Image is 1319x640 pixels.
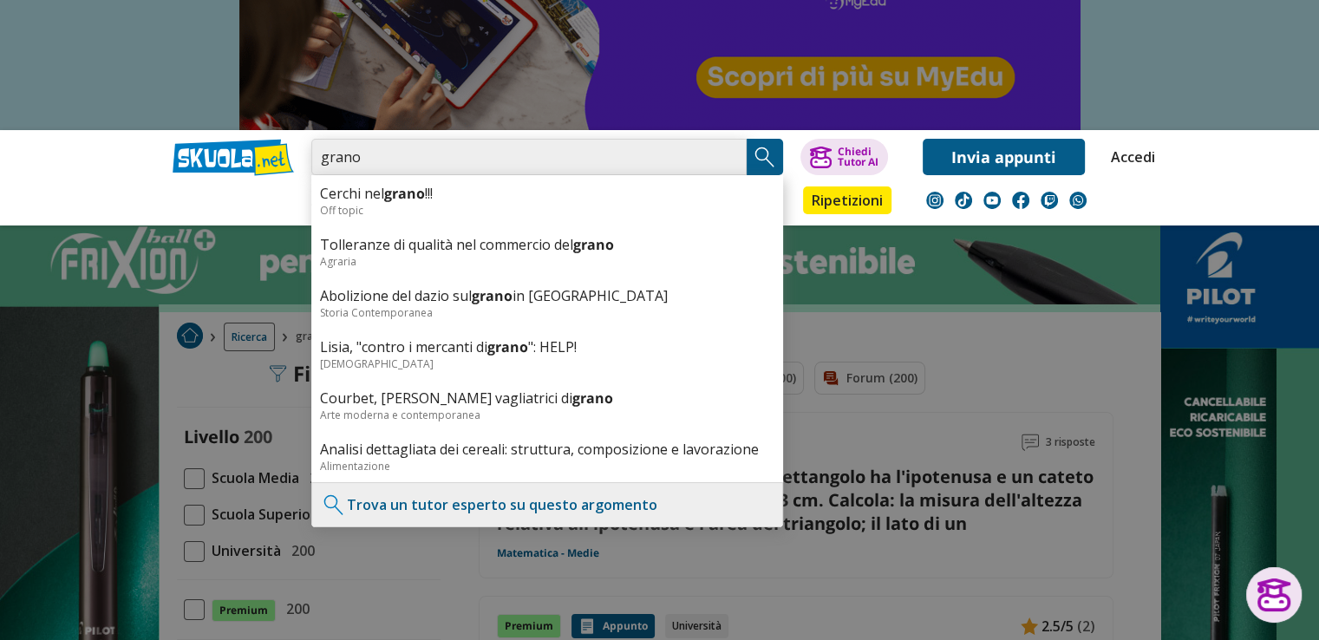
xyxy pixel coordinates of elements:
[320,389,774,408] a: Courbet, [PERSON_NAME] vagliatrici digrano
[1012,192,1029,209] img: facebook
[320,356,774,371] div: [DEMOGRAPHIC_DATA]
[320,203,774,218] div: Off topic
[311,139,747,175] input: Cerca appunti, riassunti o versioni
[1069,192,1087,209] img: WhatsApp
[803,186,891,214] a: Ripetizioni
[320,286,774,305] a: Abolizione del dazio sulgranoin [GEOGRAPHIC_DATA]
[320,408,774,422] div: Arte moderna e contemporanea
[983,192,1001,209] img: youtube
[747,139,783,175] button: Search Button
[347,495,657,514] a: Trova un tutor esperto su questo argomento
[320,337,774,356] a: Lisia, "contro i mercanti digrano": HELP!
[320,184,774,203] a: Cerchi nelgrano!!!
[472,286,513,305] b: grano
[572,389,613,408] b: grano
[1111,139,1147,175] a: Accedi
[926,192,944,209] img: instagram
[752,144,778,170] img: Cerca appunti, riassunti o versioni
[307,186,385,218] a: Appunti
[955,192,972,209] img: tiktok
[573,235,614,254] b: grano
[923,139,1085,175] a: Invia appunti
[321,492,347,518] img: Trova un tutor esperto
[320,254,774,269] div: Agraria
[320,235,774,254] a: Tolleranze di qualità nel commercio delgrano
[320,440,774,459] a: Analisi dettagliata dei cereali: struttura, composizione e lavorazione
[1041,192,1058,209] img: twitch
[384,184,425,203] b: grano
[800,139,888,175] button: ChiediTutor AI
[320,459,774,473] div: Alimentazione
[320,305,774,320] div: Storia Contemporanea
[487,337,528,356] b: grano
[837,147,878,167] div: Chiedi Tutor AI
